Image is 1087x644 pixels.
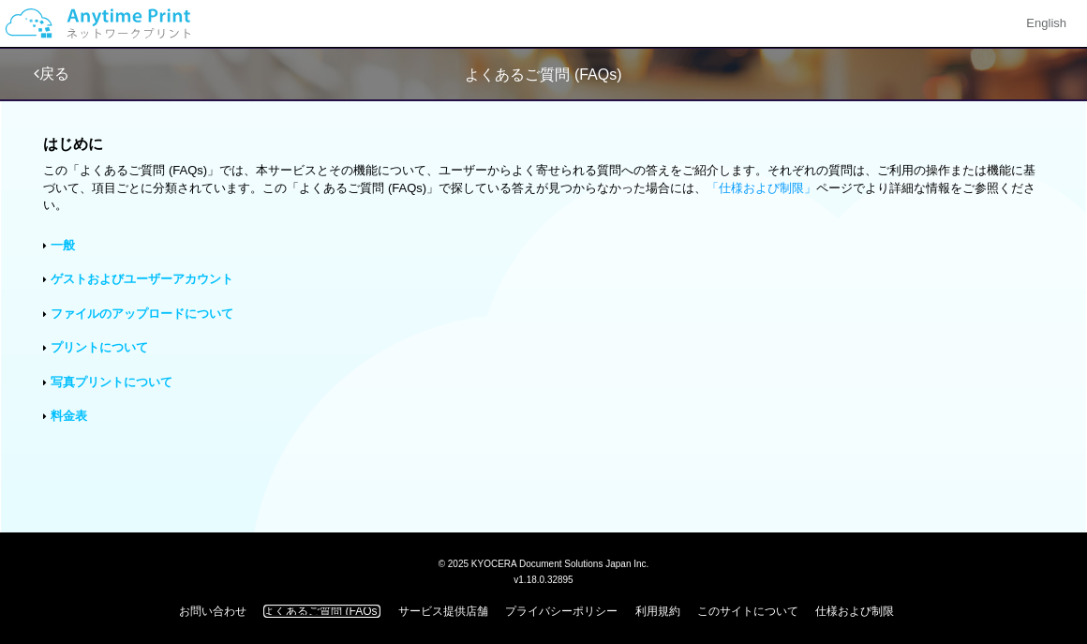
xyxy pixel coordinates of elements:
[51,307,233,321] a: ファイルのアップロードについて
[51,272,233,286] a: ゲストおよびユーザーアカウント
[815,605,894,618] a: 仕様および制限
[707,181,816,195] a: 「仕様および制限」
[398,605,488,618] a: サービス提供店舗
[34,66,69,82] a: 戻る
[51,238,75,252] a: 一般
[465,67,621,82] span: よくあるご質問 (FAQs)
[51,409,87,423] a: 料金表
[697,605,798,618] a: このサイトについて
[439,557,649,569] span: © 2025 KYOCERA Document Solutions Japan Inc.
[505,605,618,618] a: プライバシーポリシー
[43,162,1043,215] div: この「よくあるご質問 (FAQs)」では、本サービスとその機能について、ユーザーからよく寄せられる質問への答えをご紹介します。それぞれの質問は、ご利用の操作または機能に基づいて、項目ごとに分類さ...
[263,605,380,618] a: よくあるご質問 (FAQs)
[514,574,573,585] span: v1.18.0.32895
[179,605,246,618] a: お問い合わせ
[43,136,1043,153] h3: はじめに
[635,605,680,618] a: 利用規約
[51,375,172,389] a: 写真プリントについて
[51,340,148,354] a: プリントについて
